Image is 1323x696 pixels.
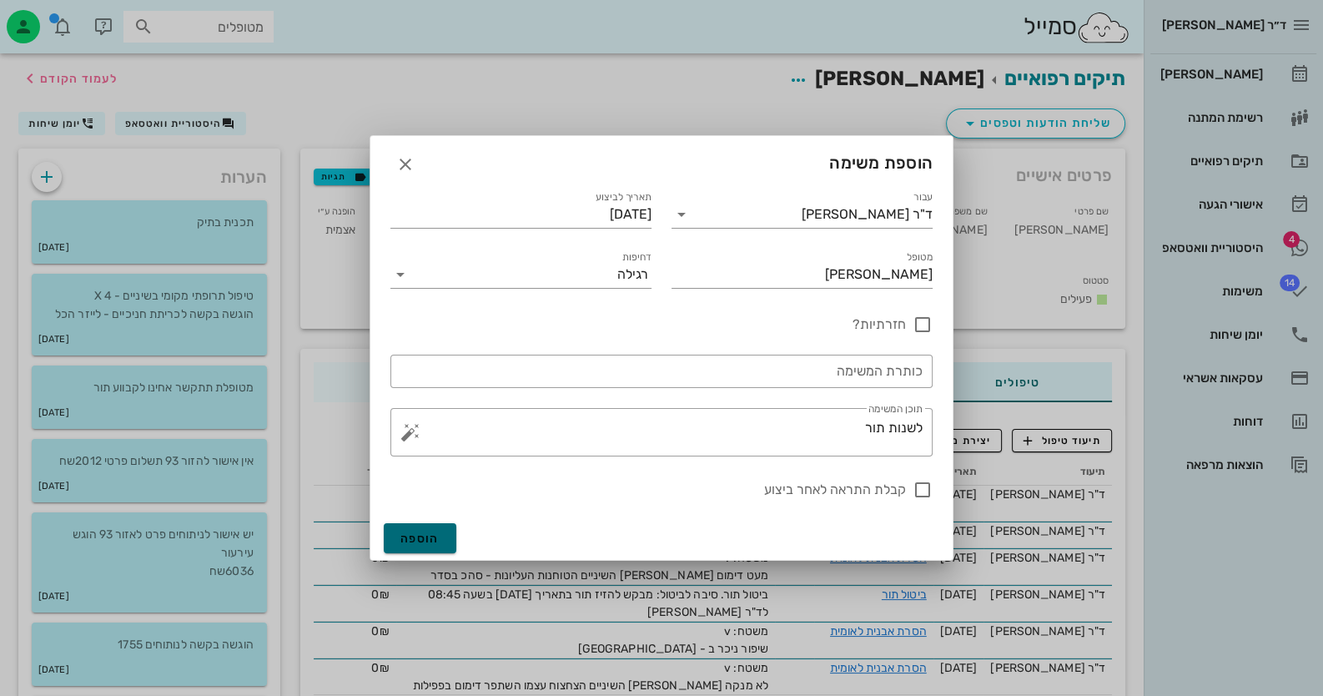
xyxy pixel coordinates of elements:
div: רגילה [617,267,648,282]
label: תאריך לביצוע [596,191,651,204]
div: דחיפותרגילה [390,261,651,288]
label: מטופל [907,251,933,264]
label: דחיפות [622,251,651,264]
span: הוספה [400,532,440,546]
button: הוספה [384,523,456,553]
label: חזרתיות? [765,316,906,333]
span: הוספת משימה [829,153,933,173]
label: קבלת התראה לאחר ביצוע [764,482,906,498]
label: תוכן המשימה [868,403,923,416]
label: עבור [913,191,933,204]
